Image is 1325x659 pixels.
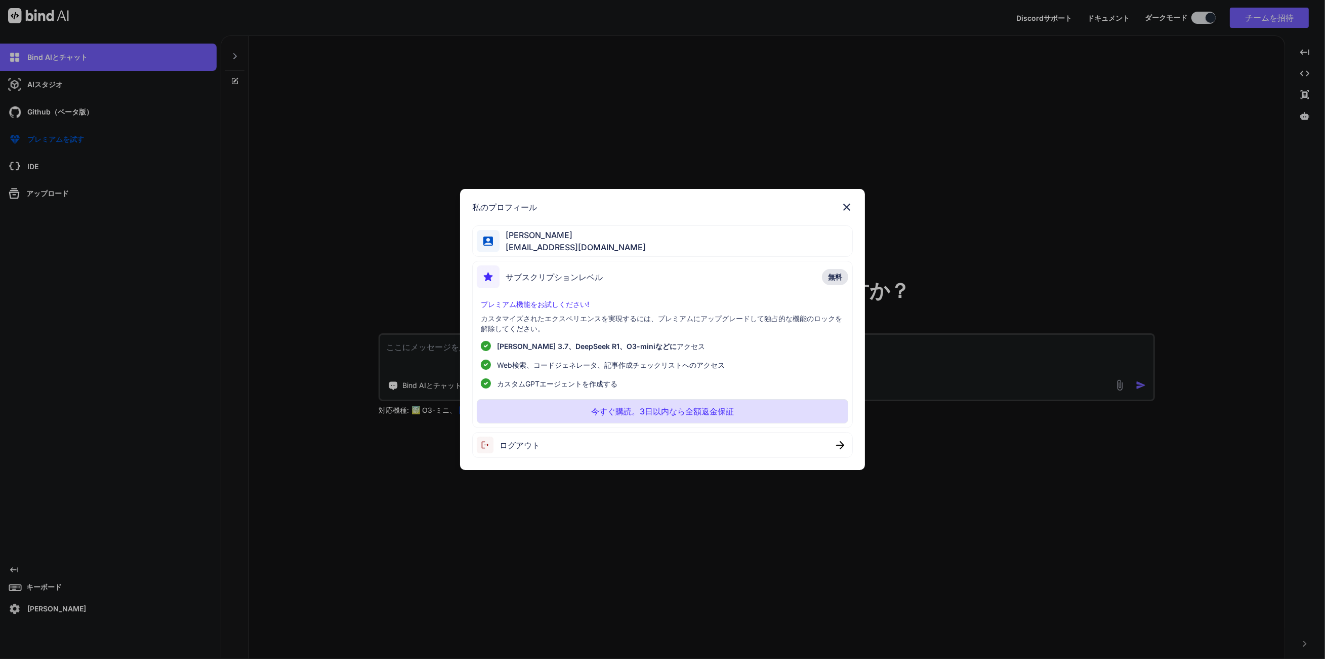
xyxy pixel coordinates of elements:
[506,242,646,252] font: [EMAIL_ADDRESS][DOMAIN_NAME]
[483,237,493,246] img: プロフィール
[497,361,725,369] font: Web検索、コードジェネレータ、記事作成チェックリストへのアクセス
[481,300,589,308] font: プレミアム機能をお試しください!
[677,342,705,351] font: アクセス
[506,230,572,240] font: [PERSON_NAME]
[481,314,842,333] font: カスタマイズされたエクスペリエンスを実現するには、プレミアムにアップグレードして独占的な機能のロックを解除してください。
[472,202,537,212] font: 私のプロフィール
[477,399,848,423] button: 今すぐ購読。3日以内なら全額返金保証
[500,440,540,450] font: ログアウト
[841,201,853,213] img: 近い
[828,273,842,281] font: 無料
[591,406,734,416] font: 今すぐ購読。3日以内なら全額返金保証
[481,378,491,389] img: チェックリスト
[506,272,603,282] font: サブスクリプションレベル
[481,341,491,351] img: チェックリスト
[477,265,500,288] img: サブスクリプション
[477,437,500,453] img: ログアウト
[481,360,491,370] img: チェックリスト
[497,342,677,351] font: [PERSON_NAME] 3.7、DeepSeek R1、O3-miniなどに
[836,441,844,449] img: 近い
[497,379,617,388] font: カスタムGPTエージェントを作成する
